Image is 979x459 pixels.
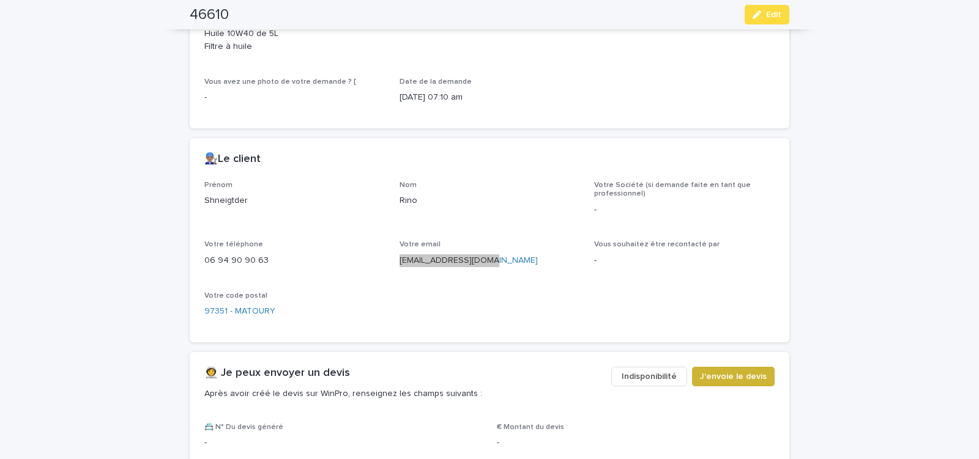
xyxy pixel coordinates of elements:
[204,436,482,449] p: -
[766,10,781,19] span: Edit
[622,370,677,383] span: Indisponibilité
[497,436,775,449] p: -
[204,254,385,267] p: 06 94 90 90 63
[745,5,789,24] button: Edit
[594,254,775,267] p: -
[204,292,267,299] span: Votre code postal
[204,194,385,207] p: Shneigtder
[204,424,283,431] span: 📇 N° Du devis généré
[204,91,385,104] p: -
[204,153,261,166] h2: 👨🏽‍🔧Le client
[692,367,775,386] button: J'envoie le devis
[204,78,356,86] span: Vous avez une photo de votre demande ? [
[204,367,350,380] h2: 👩‍🚀 Je peux envoyer un devis
[700,370,767,383] span: J'envoie le devis
[204,388,601,399] p: Après avoir créé le devis sur WinPro, renseignez les champs suivants :
[594,241,720,248] span: Vous souhaitez être recontacté par
[400,91,580,104] p: [DATE] 07:10 am
[204,28,775,53] p: Huile 10W40 de 5L Filtre à huile
[190,6,229,24] h2: 46610
[400,241,441,248] span: Votre email
[594,204,775,216] p: -
[400,182,417,189] span: Nom
[497,424,564,431] span: € Montant du devis
[400,194,580,207] p: Rino
[400,78,472,86] span: Date de la demande
[204,305,275,318] a: 97351 - MATOURY
[204,241,263,248] span: Votre téléphone
[594,182,751,197] span: Votre Société (si demande faite en tant que professionnel)
[611,367,687,386] button: Indisponibilité
[400,256,538,265] a: [EMAIL_ADDRESS][DOMAIN_NAME]
[204,182,233,189] span: Prénom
